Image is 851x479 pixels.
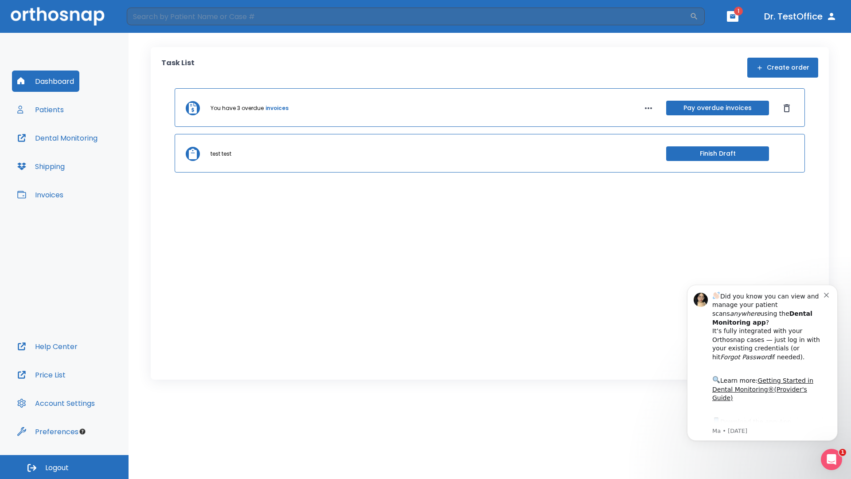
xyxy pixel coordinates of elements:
[39,156,150,164] p: Message from Ma, sent 3w ago
[12,127,103,149] button: Dental Monitoring
[12,71,79,92] button: Dashboard
[734,7,743,16] span: 1
[747,58,818,78] button: Create order
[12,364,71,385] button: Price List
[666,146,769,161] button: Finish Draft
[839,449,846,456] span: 1
[761,8,840,24] button: Dr. TestOffice
[78,428,86,436] div: Tooltip anchor
[12,421,84,442] button: Preferences
[39,145,150,190] div: Download the app: | ​ Let us know if you need help getting started!
[45,463,69,473] span: Logout
[39,147,117,163] a: App Store
[12,393,100,414] button: Account Settings
[161,58,195,78] p: Task List
[666,101,769,115] button: Pay overdue invoices
[11,7,105,25] img: Orthosnap
[12,184,69,205] button: Invoices
[150,19,157,26] button: Dismiss notification
[211,150,231,158] p: test test
[211,104,264,112] p: You have 3 overdue
[12,156,70,177] button: Shipping
[821,449,842,470] iframe: Intercom live chat
[674,271,851,455] iframe: Intercom notifications message
[12,99,69,120] button: Patients
[265,104,289,112] a: invoices
[780,101,794,115] button: Dismiss
[127,8,690,25] input: Search by Patient Name or Case #
[12,336,83,357] button: Help Center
